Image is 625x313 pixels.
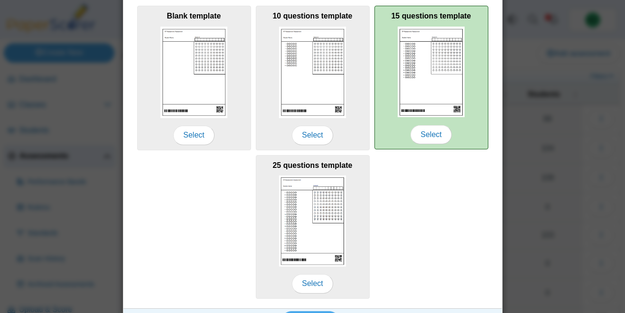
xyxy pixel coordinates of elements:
b: Blank template [167,12,221,20]
span: Select [173,126,214,145]
img: scan_sheet_blank.png [160,27,228,118]
img: scan_sheet_25_questions.png [279,175,346,267]
img: scan_sheet_15_questions.png [398,27,465,118]
span: Select [292,274,333,293]
span: Select [410,125,451,144]
span: Select [292,126,333,145]
b: 15 questions template [391,12,471,20]
img: scan_sheet_10_questions.png [279,27,346,118]
b: 10 questions template [272,12,352,20]
b: 25 questions template [272,161,352,169]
